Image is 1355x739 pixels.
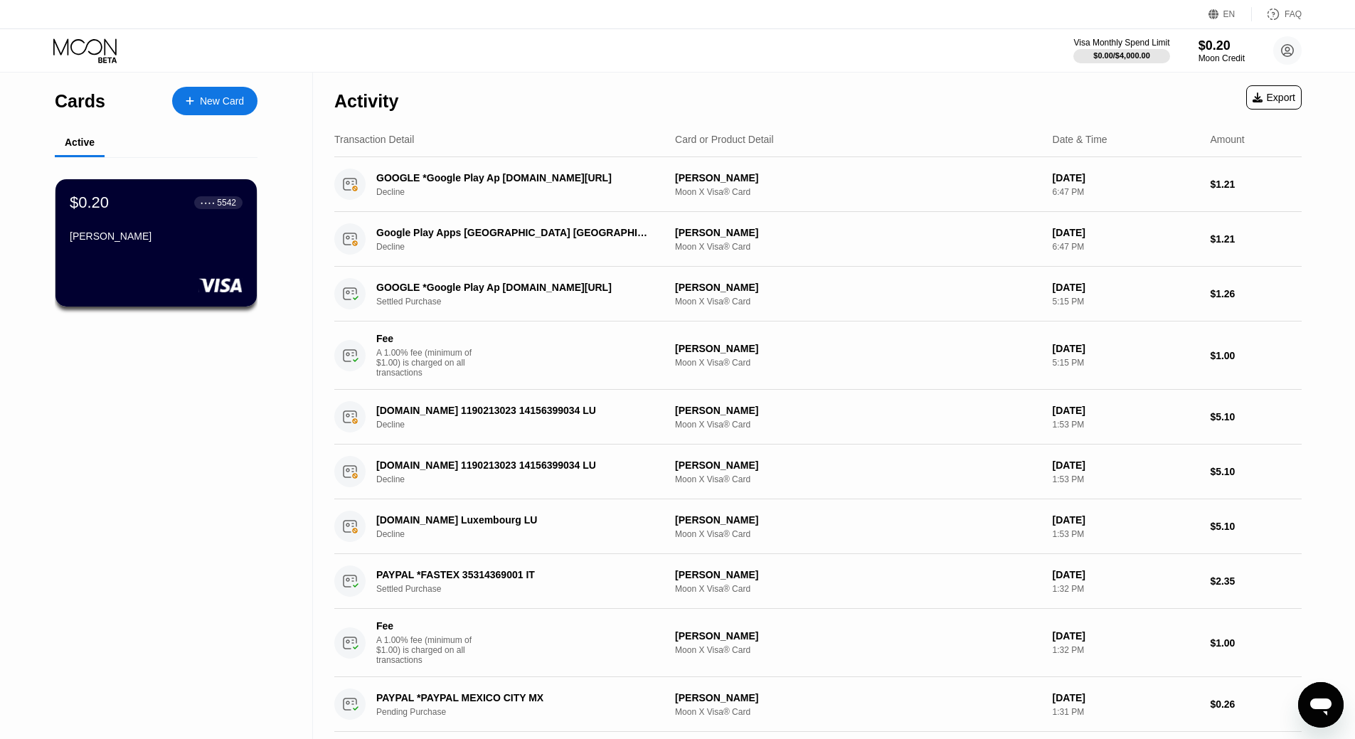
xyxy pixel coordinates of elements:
div: FAQ [1252,7,1302,21]
div: [DATE] [1053,514,1199,526]
div: Moon X Visa® Card [675,529,1041,539]
div: PAYPAL *FASTEX 35314369001 IT [376,569,652,580]
div: Decline [376,420,673,430]
div: Settled Purchase [376,584,673,594]
div: Fee [376,333,476,344]
div: [DATE] [1053,172,1199,184]
div: A 1.00% fee (minimum of $1.00) is charged on all transactions [376,348,483,378]
div: [DATE] [1053,282,1199,293]
div: Card or Product Detail [675,134,774,145]
div: [PERSON_NAME] [675,459,1041,471]
div: $2.35 [1210,575,1302,587]
div: GOOGLE *Google Play Ap [DOMAIN_NAME][URL]Settled Purchase[PERSON_NAME]Moon X Visa® Card[DATE]5:15... [334,267,1302,321]
div: New Card [200,95,244,107]
div: Moon X Visa® Card [675,584,1041,594]
div: Moon X Visa® Card [675,707,1041,717]
div: $0.20Moon Credit [1199,38,1245,63]
div: [DOMAIN_NAME] 1190213023 14156399034 LU [376,459,652,471]
div: EN [1223,9,1236,19]
div: GOOGLE *Google Play Ap [DOMAIN_NAME][URL]Decline[PERSON_NAME]Moon X Visa® Card[DATE]6:47 PM$1.21 [334,157,1302,212]
div: $1.00 [1210,350,1302,361]
div: Moon X Visa® Card [675,297,1041,307]
div: Moon X Visa® Card [675,474,1041,484]
div: [DATE] [1053,405,1199,416]
div: Pending Purchase [376,707,673,717]
div: PAYPAL *FASTEX 35314369001 ITSettled Purchase[PERSON_NAME]Moon X Visa® Card[DATE]1:32 PM$2.35 [334,554,1302,609]
div: [DATE] [1053,227,1199,238]
div: 5:15 PM [1053,358,1199,368]
div: Moon X Visa® Card [675,187,1041,197]
div: Fee [376,620,476,632]
div: [DOMAIN_NAME] 1190213023 14156399034 LUDecline[PERSON_NAME]Moon X Visa® Card[DATE]1:53 PM$5.10 [334,445,1302,499]
div: Decline [376,474,673,484]
div: [DATE] [1053,569,1199,580]
div: 1:53 PM [1053,529,1199,539]
div: $5.10 [1210,411,1302,422]
div: 1:32 PM [1053,645,1199,655]
div: ● ● ● ● [201,201,215,205]
div: [DOMAIN_NAME] Luxembourg LU [376,514,652,526]
div: Transaction Detail [334,134,414,145]
div: Active [65,137,95,148]
div: [PERSON_NAME] [675,692,1041,703]
div: [PERSON_NAME] [675,343,1041,354]
div: Moon X Visa® Card [675,242,1041,252]
div: 5542 [217,198,236,208]
div: Decline [376,187,673,197]
div: Google Play Apps [GEOGRAPHIC_DATA] [GEOGRAPHIC_DATA]Decline[PERSON_NAME]Moon X Visa® Card[DATE]6:... [334,212,1302,267]
div: $1.21 [1210,179,1302,190]
div: $0.20● ● ● ●5542[PERSON_NAME] [55,179,257,307]
div: 1:53 PM [1053,474,1199,484]
div: FeeA 1.00% fee (minimum of $1.00) is charged on all transactions[PERSON_NAME]Moon X Visa® Card[DA... [334,609,1302,677]
div: [PERSON_NAME] [675,514,1041,526]
div: Visa Monthly Spend Limit [1073,38,1169,48]
div: $0.00 / $4,000.00 [1093,51,1150,60]
div: [PERSON_NAME] [70,230,243,242]
div: [PERSON_NAME] [675,227,1041,238]
div: [DOMAIN_NAME] 1190213023 14156399034 LU [376,405,652,416]
div: $1.26 [1210,288,1302,299]
div: $5.10 [1210,466,1302,477]
div: Date & Time [1053,134,1107,145]
div: [PERSON_NAME] [675,282,1041,293]
div: New Card [172,87,257,115]
div: PAYPAL *PAYPAL MEXICO CITY MXPending Purchase[PERSON_NAME]Moon X Visa® Card[DATE]1:31 PM$0.26 [334,677,1302,732]
div: Decline [376,529,673,539]
div: GOOGLE *Google Play Ap [DOMAIN_NAME][URL] [376,172,652,184]
div: 5:15 PM [1053,297,1199,307]
div: $1.00 [1210,637,1302,649]
div: $5.10 [1210,521,1302,532]
div: [DATE] [1053,630,1199,642]
div: Moon Credit [1199,53,1245,63]
div: [DATE] [1053,692,1199,703]
div: 6:47 PM [1053,242,1199,252]
div: PAYPAL *PAYPAL MEXICO CITY MX [376,692,652,703]
div: Amount [1210,134,1244,145]
div: Cards [55,91,105,112]
div: Moon X Visa® Card [675,420,1041,430]
div: Settled Purchase [376,297,673,307]
div: Visa Monthly Spend Limit$0.00/$4,000.00 [1073,38,1169,63]
div: Moon X Visa® Card [675,645,1041,655]
div: [PERSON_NAME] [675,569,1041,580]
div: [PERSON_NAME] [675,172,1041,184]
div: $0.26 [1210,698,1302,710]
div: $0.20 [70,193,109,212]
div: [DOMAIN_NAME] Luxembourg LUDecline[PERSON_NAME]Moon X Visa® Card[DATE]1:53 PM$5.10 [334,499,1302,554]
div: [PERSON_NAME] [675,630,1041,642]
div: Moon X Visa® Card [675,358,1041,368]
div: [PERSON_NAME] [675,405,1041,416]
div: Decline [376,242,673,252]
div: GOOGLE *Google Play Ap [DOMAIN_NAME][URL] [376,282,652,293]
div: FAQ [1285,9,1302,19]
div: EN [1208,7,1252,21]
iframe: Button to launch messaging window, conversation in progress [1298,682,1344,728]
div: 1:53 PM [1053,420,1199,430]
div: Export [1246,85,1302,110]
div: FeeA 1.00% fee (minimum of $1.00) is charged on all transactions[PERSON_NAME]Moon X Visa® Card[DA... [334,321,1302,390]
div: Activity [334,91,398,112]
div: [DATE] [1053,459,1199,471]
div: $0.20 [1199,38,1245,53]
div: $1.21 [1210,233,1302,245]
div: Google Play Apps [GEOGRAPHIC_DATA] [GEOGRAPHIC_DATA] [376,227,652,238]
